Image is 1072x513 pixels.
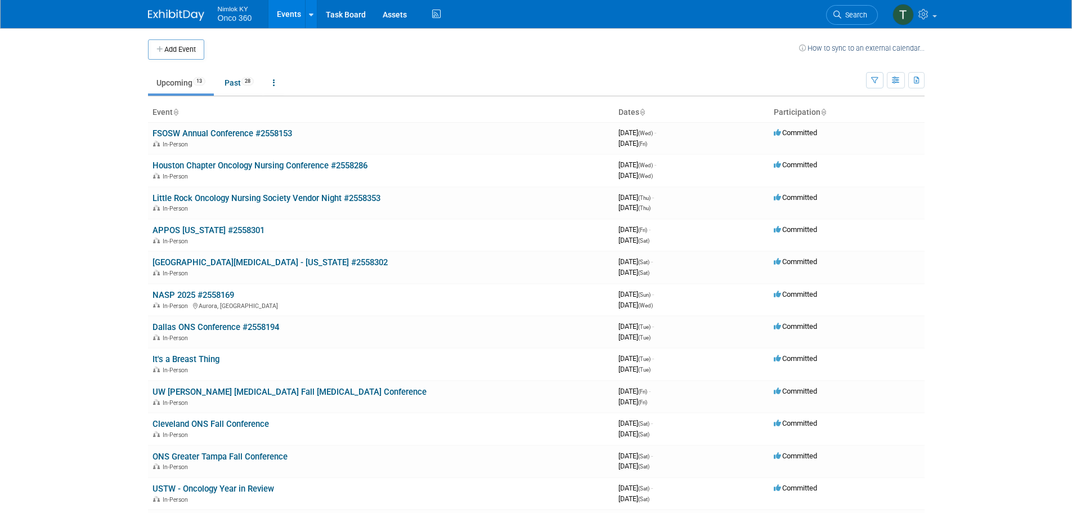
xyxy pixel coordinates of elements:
[163,270,191,277] span: In-Person
[639,108,645,117] a: Sort by Start Date
[618,419,653,427] span: [DATE]
[148,103,614,122] th: Event
[774,128,817,137] span: Committed
[638,421,649,427] span: (Sat)
[163,141,191,148] span: In-Person
[618,268,649,276] span: [DATE]
[774,452,817,460] span: Committed
[638,356,651,362] span: (Tue)
[892,4,914,25] img: Tim Bugaile
[774,354,817,363] span: Committed
[216,72,262,93] a: Past28
[618,430,649,438] span: [DATE]
[774,290,817,298] span: Committed
[638,496,649,502] span: (Sat)
[638,173,653,179] span: (Wed)
[618,203,651,212] span: [DATE]
[618,257,653,266] span: [DATE]
[652,354,654,363] span: -
[153,431,160,437] img: In-Person Event
[163,205,191,212] span: In-Person
[153,205,160,211] img: In-Person Event
[774,484,817,492] span: Committed
[163,496,191,503] span: In-Person
[774,193,817,202] span: Committed
[774,225,817,234] span: Committed
[652,193,654,202] span: -
[152,452,288,462] a: ONS Greater Tampa Fall Conference
[638,205,651,211] span: (Thu)
[638,162,653,168] span: (Wed)
[638,334,651,341] span: (Tue)
[163,399,191,407] span: In-Person
[153,141,160,146] img: In-Person Event
[651,484,653,492] span: -
[218,14,252,23] span: Onco 360
[163,431,191,439] span: In-Person
[618,225,651,234] span: [DATE]
[614,103,769,122] th: Dates
[618,333,651,341] span: [DATE]
[774,160,817,169] span: Committed
[152,419,269,429] a: Cleveland ONS Fall Conference
[638,367,651,373] span: (Tue)
[618,462,649,470] span: [DATE]
[173,108,178,117] a: Sort by Event Name
[638,463,649,470] span: (Sat)
[638,130,653,136] span: (Wed)
[618,494,649,503] span: [DATE]
[152,301,609,310] div: Aurora, [GEOGRAPHIC_DATA]
[774,257,817,266] span: Committed
[651,419,653,427] span: -
[148,10,204,21] img: ExhibitDay
[769,103,925,122] th: Participation
[618,484,653,492] span: [DATE]
[618,452,653,460] span: [DATE]
[618,139,647,148] span: [DATE]
[841,11,867,19] span: Search
[148,72,214,93] a: Upcoming13
[152,128,292,139] a: FSOSW Annual Conference #2558153
[153,173,160,179] img: In-Person Event
[163,238,191,245] span: In-Person
[153,399,160,405] img: In-Person Event
[820,108,826,117] a: Sort by Participation Type
[152,387,427,397] a: UW [PERSON_NAME] [MEDICAL_DATA] Fall [MEDICAL_DATA] Conference
[618,236,649,244] span: [DATE]
[638,485,649,492] span: (Sat)
[652,322,654,331] span: -
[638,270,649,276] span: (Sat)
[153,334,160,340] img: In-Person Event
[654,128,656,137] span: -
[148,39,204,60] button: Add Event
[618,398,647,406] span: [DATE]
[651,257,653,266] span: -
[618,354,654,363] span: [DATE]
[218,2,252,14] span: Nimlok KY
[193,77,205,86] span: 13
[651,452,653,460] span: -
[638,399,647,405] span: (Fri)
[153,496,160,502] img: In-Person Event
[241,77,254,86] span: 28
[618,160,656,169] span: [DATE]
[638,141,647,147] span: (Fri)
[649,225,651,234] span: -
[638,453,649,460] span: (Sat)
[152,160,367,171] a: Houston Chapter Oncology Nursing Conference #2558286
[618,322,654,331] span: [DATE]
[638,431,649,438] span: (Sat)
[152,354,219,364] a: It's a Breast Thing
[618,301,653,309] span: [DATE]
[799,44,925,52] a: How to sync to an external calendar...
[153,302,160,308] img: In-Person Event
[638,195,651,201] span: (Thu)
[152,225,264,235] a: APPOS [US_STATE] #2558301
[152,290,234,300] a: NASP 2025 #2558169
[774,322,817,331] span: Committed
[163,302,191,310] span: In-Person
[638,324,651,330] span: (Tue)
[618,193,654,202] span: [DATE]
[649,387,651,395] span: -
[163,173,191,180] span: In-Person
